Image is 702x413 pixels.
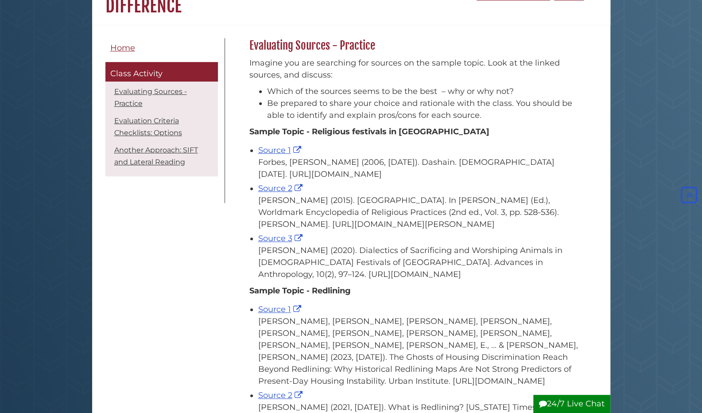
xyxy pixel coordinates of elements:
[114,87,187,108] a: Evaluating Sources - Practice
[679,191,700,200] a: Back to Top
[110,69,163,78] span: Class Activity
[258,304,303,314] a: Source 1
[258,183,305,193] a: Source 2
[258,316,579,387] div: [PERSON_NAME], [PERSON_NAME], [PERSON_NAME], [PERSON_NAME], [PERSON_NAME], [PERSON_NAME], [PERSON...
[258,156,579,180] div: Forbes, [PERSON_NAME] (2006, [DATE]). Dashain. [DEMOGRAPHIC_DATA] [DATE]. [URL][DOMAIN_NAME]
[258,390,305,400] a: Source 2
[114,117,182,137] a: Evaluation Criteria Checklists: Options
[249,286,351,296] strong: Sample Topic - Redlining
[245,39,584,53] h2: Evaluating Sources - Practice
[267,97,579,121] li: Be prepared to share your choice and rationale with the class. You should be able to identify and...
[258,145,303,155] a: Source 1
[249,127,489,136] strong: Sample Topic - Religious festivals in [GEOGRAPHIC_DATA]
[114,146,198,166] a: Another Approach: SIFT and Lateral Reading
[249,57,579,81] p: Imagine you are searching for sources on the sample topic. Look at the linked sources, and discuss:
[105,62,218,82] a: Class Activity
[105,38,218,58] a: Home
[110,43,135,53] span: Home
[533,395,610,413] button: 24/7 Live Chat
[258,234,305,243] a: Source 3
[258,245,579,281] div: [PERSON_NAME] (2020). Dialectics of Sacrificing and Worshiping Animals in [DEMOGRAPHIC_DATA] Fest...
[105,38,218,181] div: Guide Pages
[267,86,579,97] li: Which of the sources seems to be the best – why or why not?
[258,195,579,230] div: [PERSON_NAME] (2015). [GEOGRAPHIC_DATA]. In [PERSON_NAME] (Ed.), Worldmark Encyclopedia of Religi...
